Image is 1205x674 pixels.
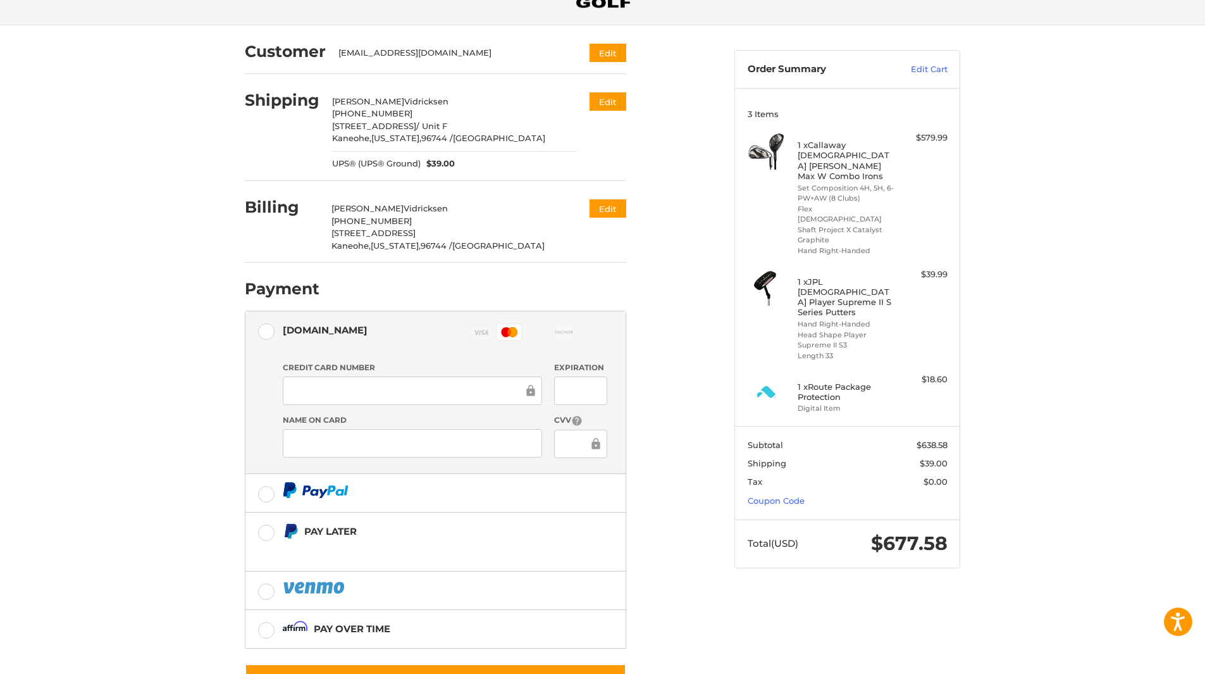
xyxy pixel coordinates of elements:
[898,373,948,386] div: $18.60
[331,228,416,238] span: [STREET_ADDRESS]
[590,92,626,111] button: Edit
[748,537,798,549] span: Total (USD)
[283,320,368,340] div: [DOMAIN_NAME]
[798,330,894,351] li: Head Shape Player Supreme II S3
[748,477,762,487] span: Tax
[416,121,447,131] span: / Unit F
[898,132,948,144] div: $579.99
[798,403,894,414] li: Digital Item
[283,621,308,637] img: Affirm icon
[920,458,948,468] span: $39.00
[898,268,948,281] div: $39.99
[314,618,390,639] div: Pay over time
[331,240,371,251] span: Kaneohe,
[798,382,894,403] h4: 1 x Route Package Protection
[917,440,948,450] span: $638.58
[924,477,948,487] span: $0.00
[798,225,894,246] li: Shaft Project X Catalyst Graphite
[283,523,299,539] img: Pay Later icon
[798,183,894,204] li: Set Composition 4H, 5H, 6-PW+AW (8 Clubs)
[748,63,884,76] h3: Order Summary
[332,158,421,170] span: UPS® (UPS® Ground)
[453,133,545,143] span: [GEOGRAPHIC_DATA]
[245,42,326,61] h2: Customer
[798,140,894,181] h4: 1 x Callaway [DEMOGRAPHIC_DATA] [PERSON_NAME] Max W Combo Irons
[404,96,448,106] span: Vidricksen
[798,277,894,318] h4: 1 x JPL [DEMOGRAPHIC_DATA] Player Supreme II S Series Putters
[590,199,626,218] button: Edit
[245,197,319,217] h2: Billing
[283,362,542,373] label: Credit Card Number
[331,216,412,226] span: [PHONE_NUMBER]
[332,121,416,131] span: [STREET_ADDRESS]
[283,544,547,556] iframe: PayPal Message 2
[283,415,542,426] label: Name on Card
[421,133,453,143] span: 96744 /
[245,90,319,110] h2: Shipping
[748,496,805,506] a: Coupon Code
[798,351,894,361] li: Length 33
[798,246,894,256] li: Hand Right-Handed
[748,109,948,119] h3: 3 Items
[421,240,452,251] span: 96744 /
[245,279,319,299] h2: Payment
[338,47,565,59] div: [EMAIL_ADDRESS][DOMAIN_NAME]
[332,133,371,143] span: Kaneohe,
[283,482,349,498] img: PayPal icon
[332,96,404,106] span: [PERSON_NAME]
[404,203,448,213] span: Vidricksen
[871,532,948,555] span: $677.58
[554,415,607,427] label: CVV
[283,580,347,596] img: PayPal icon
[748,440,783,450] span: Subtotal
[421,158,455,170] span: $39.00
[452,240,545,251] span: [GEOGRAPHIC_DATA]
[748,458,786,468] span: Shipping
[332,108,412,118] span: [PHONE_NUMBER]
[798,204,894,225] li: Flex [DEMOGRAPHIC_DATA]
[590,44,626,62] button: Edit
[798,319,894,330] li: Hand Right-Handed
[371,240,421,251] span: [US_STATE],
[371,133,421,143] span: [US_STATE],
[554,362,607,373] label: Expiration
[331,203,404,213] span: [PERSON_NAME]
[304,521,547,542] div: Pay Later
[884,63,948,76] a: Edit Cart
